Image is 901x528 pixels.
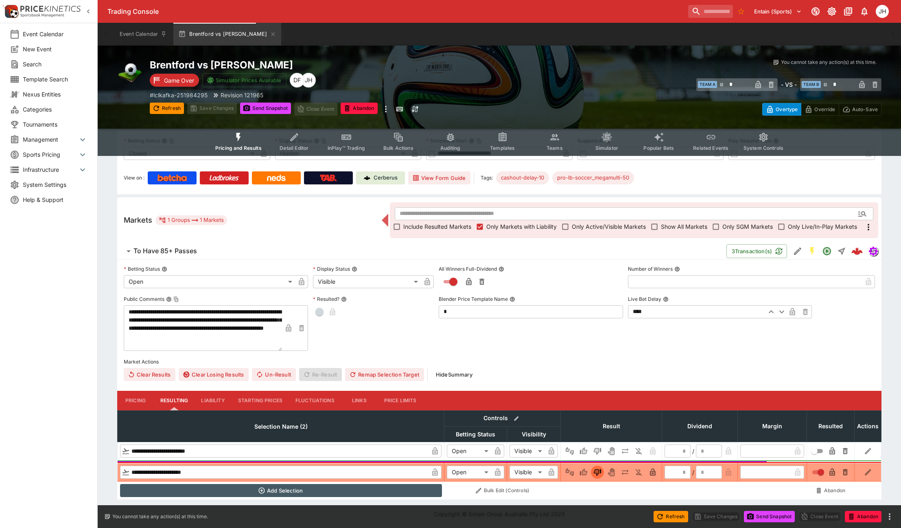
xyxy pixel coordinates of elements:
[117,59,143,85] img: soccer.png
[115,23,172,46] button: Event Calendar
[845,512,881,520] span: Mark an event as closed and abandoned.
[159,215,224,225] div: 1 Groups 1 Markets
[809,484,852,497] button: Abandon
[23,150,78,159] span: Sports Pricing
[313,265,350,272] p: Display Status
[381,103,391,116] button: more
[124,171,144,184] label: View on :
[209,175,239,181] img: Ladbrokes
[124,296,164,302] p: Public Comments
[356,171,405,184] a: Cerberus
[805,244,820,259] button: SGM Enabled
[563,445,576,458] button: Not Set
[561,410,662,442] th: Result
[738,410,807,442] th: Margin
[209,127,790,156] div: Event type filters
[341,104,377,112] span: Mark an event as closed and abandoned.
[341,296,347,302] button: Resulted?
[280,145,308,151] span: Detail Editor
[150,91,208,99] p: Copy To Clipboard
[20,13,64,17] img: Sportsbook Management
[834,244,849,259] button: Straight
[824,4,839,19] button: Toggle light/dark mode
[801,103,839,116] button: Override
[814,105,835,114] p: Override
[23,135,78,144] span: Management
[762,103,881,116] div: Start From
[776,105,798,114] p: Overtype
[499,266,504,272] button: All Winners Full-Dividend
[845,511,881,522] button: Abandon
[345,368,424,381] button: Remap Selection Target
[133,247,197,255] h6: To Have 85+ Passes
[447,466,491,479] div: Open
[23,165,78,174] span: Infrastructure
[202,73,286,87] button: Simulator Prices Available
[857,4,872,19] button: Notifications
[591,466,604,479] button: Lose
[820,244,834,259] button: Open
[440,145,460,151] span: Auditing
[852,105,878,114] p: Auto-Save
[490,145,515,151] span: Templates
[577,466,590,479] button: Win
[240,103,291,114] button: Send Snapshot
[577,445,590,458] button: Win
[447,429,504,439] span: Betting Status
[117,243,726,259] button: To Have 85+ Passes
[654,511,688,522] button: Refresh
[674,266,680,272] button: Number of Winners
[726,244,787,258] button: 3Transaction(s)
[124,265,160,272] p: Betting Status
[2,3,19,20] img: PriceKinetics Logo
[619,445,632,458] button: Push
[444,410,561,426] th: Controls
[408,171,470,184] button: View Form Guide
[605,445,618,458] button: Void
[762,103,801,116] button: Overtype
[735,5,748,18] button: No Bookmarks
[869,247,878,256] img: simulator
[692,447,694,456] div: /
[822,246,832,256] svg: Open
[374,174,398,182] p: Cerberus
[643,145,674,151] span: Popular Bets
[23,120,87,129] span: Tournaments
[876,5,889,18] div: Jordan Hughes
[864,222,873,232] svg: More
[290,73,304,88] div: David Foster
[661,222,707,231] span: Show All Markets
[23,45,87,53] span: New Event
[232,391,289,410] button: Starting Prices
[447,445,491,458] div: Open
[383,145,413,151] span: Bulk Actions
[781,80,797,89] h6: - VS -
[364,175,370,181] img: Cerberus
[173,23,281,46] button: Brentford vs [PERSON_NAME]
[802,81,821,88] span: Team B
[23,90,87,99] span: Nexus Entities
[157,175,187,181] img: Betcha
[120,484,442,497] button: Add Selection
[873,2,891,20] button: Jordan Hughes
[855,206,870,221] button: Open
[378,391,423,410] button: Price Limits
[124,275,295,288] div: Open
[663,296,669,302] button: Live Bet Delay
[124,356,875,368] label: Market Actions
[807,410,855,442] th: Resulted
[150,103,184,114] button: Refresh
[431,368,477,381] button: HideSummary
[513,429,555,439] span: Visibility
[252,368,295,381] button: Un-Result
[447,484,558,497] button: Bulk Edit (Controls)
[552,171,634,184] div: Betting Target: cerberus
[744,145,783,151] span: System Controls
[849,243,865,259] a: 1f8a1596-8f78-4cb9-945c-0339d4d46492
[439,296,508,302] p: Blender Price Template Name
[698,81,717,88] span: Team A
[851,245,863,257] img: logo-cerberus--red.svg
[781,59,877,66] p: You cannot take any action(s) at this time.
[788,222,857,231] span: Only Live/In-Play Markets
